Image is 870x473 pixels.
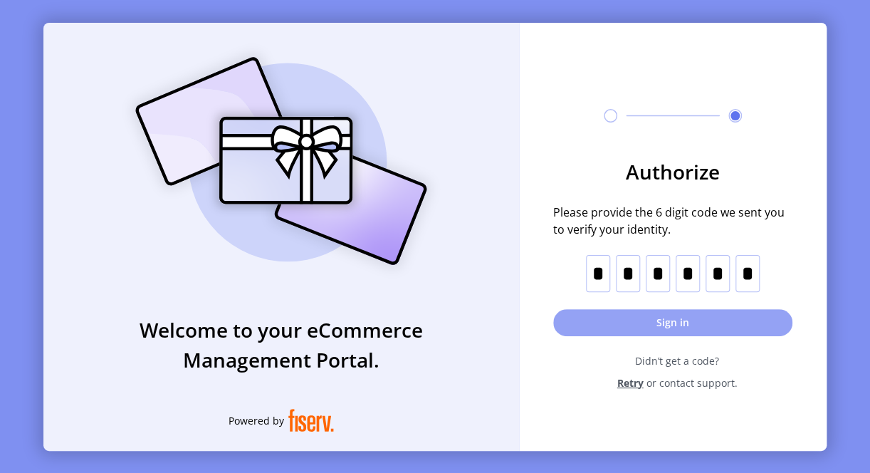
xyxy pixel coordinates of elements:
[562,353,792,368] span: Didn’t get a code?
[617,375,644,390] span: Retry
[43,315,519,375] h3: Welcome to your eCommerce Management Portal.
[553,157,792,187] h3: Authorize
[229,413,284,428] span: Powered by
[646,375,738,390] span: or contact support.
[553,309,792,336] button: Sign in
[553,204,792,238] span: Please provide the 6 digit code we sent you to verify your identity.
[114,41,449,281] img: card_Illustration.svg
